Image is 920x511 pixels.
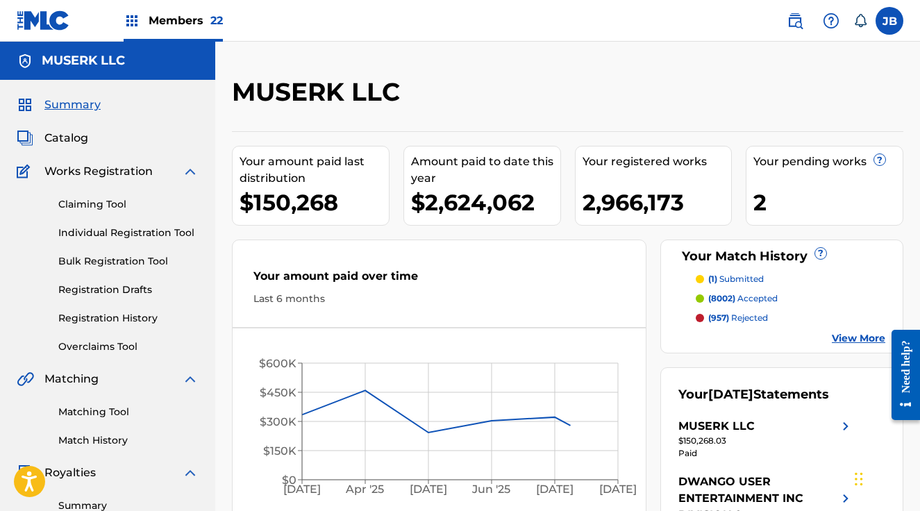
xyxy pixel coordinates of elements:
tspan: Apr '25 [345,483,384,496]
a: Match History [58,433,199,448]
img: Royalties [17,464,33,481]
span: ? [815,248,826,259]
span: (1) [708,274,717,284]
div: Your registered works [583,153,732,170]
div: Your amount paid last distribution [240,153,389,187]
div: 2,966,173 [583,187,732,218]
tspan: $0 [282,474,296,487]
a: Individual Registration Tool [58,226,199,240]
div: Your amount paid over time [253,268,625,292]
img: help [823,12,839,29]
tspan: $150K [263,444,296,458]
img: MLC Logo [17,10,70,31]
h5: MUSERK LLC [42,53,125,69]
img: search [787,12,803,29]
tspan: [DATE] [283,483,321,496]
p: rejected [708,312,768,324]
span: Works Registration [44,163,153,180]
div: Drag [855,458,863,500]
div: $150,268.03 [678,435,854,447]
img: Accounts [17,53,33,69]
tspan: [DATE] [410,483,447,496]
span: Matching [44,371,99,387]
img: Catalog [17,130,33,146]
img: right chevron icon [837,418,854,435]
tspan: [DATE] [599,483,637,496]
div: Notifications [853,14,867,28]
span: Members [149,12,223,28]
div: Paid [678,447,854,460]
div: Help [817,7,845,35]
a: View More [832,331,885,346]
div: User Menu [876,7,903,35]
div: Amount paid to date this year [411,153,560,187]
iframe: Chat Widget [851,444,920,511]
span: [DATE] [708,387,753,402]
p: submitted [708,273,764,285]
a: Matching Tool [58,405,199,419]
span: Summary [44,97,101,113]
span: Catalog [44,130,88,146]
a: Bulk Registration Tool [58,254,199,269]
span: (957) [708,312,729,323]
tspan: $600K [259,357,296,370]
div: MUSERK LLC [678,418,755,435]
img: Matching [17,371,34,387]
div: Last 6 months [253,292,625,306]
a: (957) rejected [696,312,885,324]
p: accepted [708,292,778,305]
div: 2 [753,187,903,218]
a: MUSERK LLCright chevron icon$150,268.03Paid [678,418,854,460]
a: Registration History [58,311,199,326]
a: Claiming Tool [58,197,199,212]
span: Royalties [44,464,96,481]
h2: MUSERK LLC [232,76,407,108]
a: SummarySummary [17,97,101,113]
div: $2,624,062 [411,187,560,218]
div: Your pending works [753,153,903,170]
iframe: Resource Center [881,319,920,430]
a: Overclaims Tool [58,340,199,354]
div: Your Match History [678,247,885,266]
div: Your Statements [678,385,829,404]
tspan: [DATE] [536,483,574,496]
img: expand [182,163,199,180]
a: (1) submitted [696,273,885,285]
div: $150,268 [240,187,389,218]
span: (8002) [708,293,735,303]
a: Registration Drafts [58,283,199,297]
img: expand [182,371,199,387]
img: Works Registration [17,163,35,180]
img: Summary [17,97,33,113]
span: 22 [210,14,223,27]
img: Top Rightsholders [124,12,140,29]
a: CatalogCatalog [17,130,88,146]
span: ? [874,154,885,165]
tspan: Jun '25 [471,483,510,496]
tspan: $300K [260,415,296,428]
tspan: $450K [260,386,296,399]
a: Public Search [781,7,809,35]
img: expand [182,464,199,481]
a: (8002) accepted [696,292,885,305]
